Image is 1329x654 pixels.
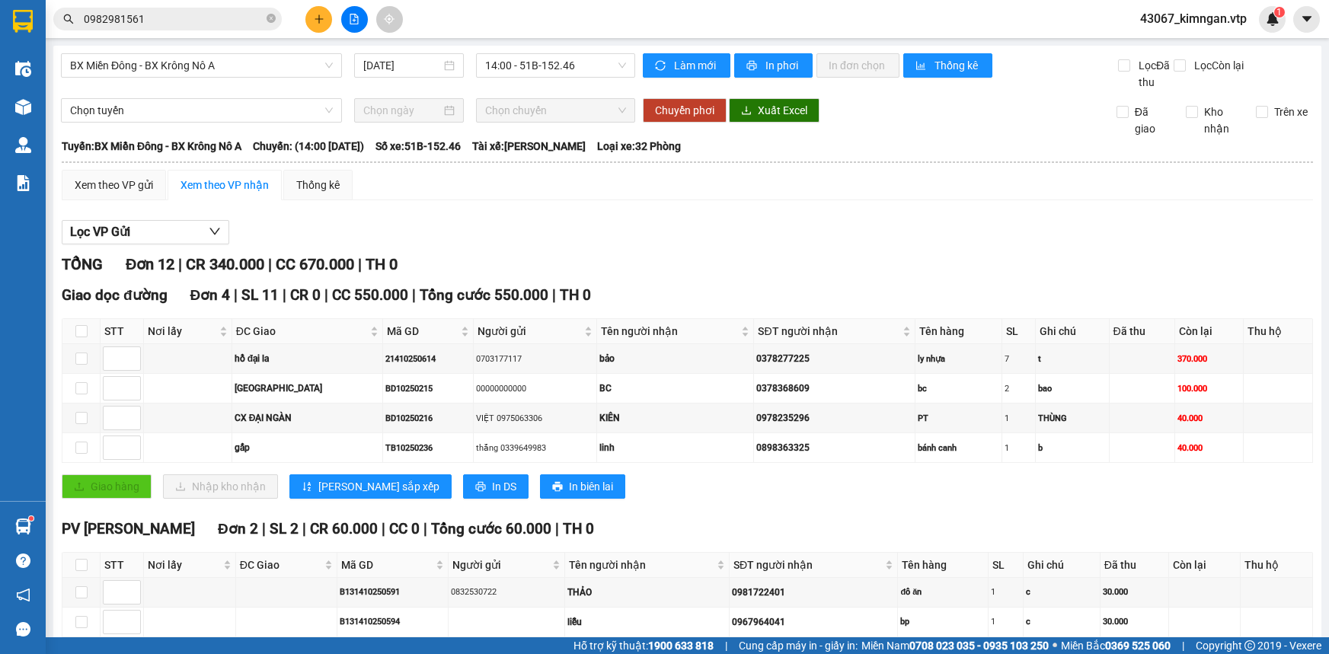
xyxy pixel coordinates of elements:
div: đô ăn [900,585,986,598]
span: Tổng cước 550.000 [420,286,548,304]
span: SĐT người nhận [758,323,899,340]
span: TH 0 [563,520,594,538]
button: plus [305,6,332,33]
div: liễu [567,615,727,630]
strong: 1900 633 818 [648,640,714,652]
span: printer [475,481,486,493]
span: Kho nhận [1198,104,1244,137]
div: B131410250591 [340,585,446,598]
div: 1 [1005,412,1033,425]
div: 2 [1005,382,1033,395]
td: BD10250216 [383,404,474,433]
span: | [412,286,416,304]
span: Nơi lấy [148,323,216,340]
td: bảo [597,344,755,374]
span: search [63,14,74,24]
span: | [262,520,266,538]
span: CR 60.000 [310,520,378,538]
span: | [358,255,362,273]
div: ly nhựa [918,353,999,365]
span: ĐC Giao [236,323,368,340]
span: bar-chart [915,60,928,72]
img: logo-vxr [13,10,33,33]
span: CR 0 [290,286,321,304]
button: sort-ascending[PERSON_NAME] sắp xếp [289,474,452,499]
span: Mã GD [387,323,458,340]
span: Loại xe: 32 Phòng [597,138,681,155]
span: Miền Bắc [1061,637,1171,654]
div: 40.000 [1177,442,1241,455]
div: thắng 0339649983 [476,442,593,455]
span: | [283,286,286,304]
span: Chọn chuyến [485,99,626,122]
span: printer [552,481,563,493]
div: bánh canh [918,442,999,455]
input: Chọn ngày [363,102,441,119]
span: Tài xế: [PERSON_NAME] [472,138,586,155]
button: Lọc VP Gửi [62,220,229,244]
span: [PERSON_NAME] sắp xếp [318,478,439,495]
div: 30.000 [1103,615,1166,628]
span: ⚪️ [1053,643,1057,649]
th: Thu hộ [1244,319,1313,344]
div: PT [918,412,999,425]
button: downloadXuất Excel [729,98,819,123]
input: 12/10/2025 [363,57,441,74]
span: aim [384,14,395,24]
td: TB10250236 [383,433,474,463]
div: TB10250236 [385,442,471,455]
span: printer [746,60,759,72]
div: c [1026,585,1097,598]
div: CX ĐẠI NGÀN [235,411,381,426]
b: Tuyến: BX Miền Đông - BX Krông Nô A [62,140,241,152]
span: Lọc Còn lại [1188,57,1246,74]
img: warehouse-icon [15,61,31,77]
span: 14:00 - 51B-152.46 [485,54,626,77]
span: SL 2 [270,520,299,538]
button: Chuyển phơi [643,98,727,123]
span: Xuất Excel [758,102,807,119]
span: plus [314,14,324,24]
span: | [302,520,306,538]
span: In biên lai [569,478,613,495]
span: question-circle [16,554,30,568]
div: Thống kê [296,177,340,193]
div: 0703177117 [476,353,593,365]
div: 00000000000 [476,382,593,395]
span: copyright [1244,640,1255,651]
span: sync [655,60,668,72]
span: | [324,286,328,304]
div: 0832530722 [451,585,562,598]
span: Cung cấp máy in - giấy in: [739,637,858,654]
span: 43067_kimngan.vtp [1128,9,1259,28]
td: 0378368609 [754,374,915,404]
div: bao [1038,382,1106,395]
div: 1 [991,615,1021,628]
div: 1 [1005,442,1033,455]
img: warehouse-icon [15,137,31,153]
td: linh [597,433,755,463]
div: 7 [1005,353,1033,365]
div: Xem theo VP nhận [181,177,269,193]
span: | [268,255,272,273]
div: B131410250594 [340,615,446,628]
span: Tên người nhận [601,323,739,340]
td: B131410250591 [337,578,449,608]
th: Còn lại [1175,319,1244,344]
span: Trên xe [1268,104,1314,120]
div: c [1026,615,1097,628]
strong: 0369 525 060 [1105,640,1171,652]
div: THÙNG [1038,412,1106,425]
span: TH 0 [366,255,398,273]
div: 0378277225 [756,352,912,366]
div: bảo [599,352,752,366]
div: bc [918,382,999,395]
span: TỔNG [62,255,103,273]
button: downloadNhập kho nhận [163,474,278,499]
th: Ghi chú [1024,553,1100,578]
span: | [234,286,238,304]
div: 1 [991,585,1021,598]
span: | [725,637,727,654]
button: uploadGiao hàng [62,474,152,499]
th: Ghi chú [1036,319,1109,344]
